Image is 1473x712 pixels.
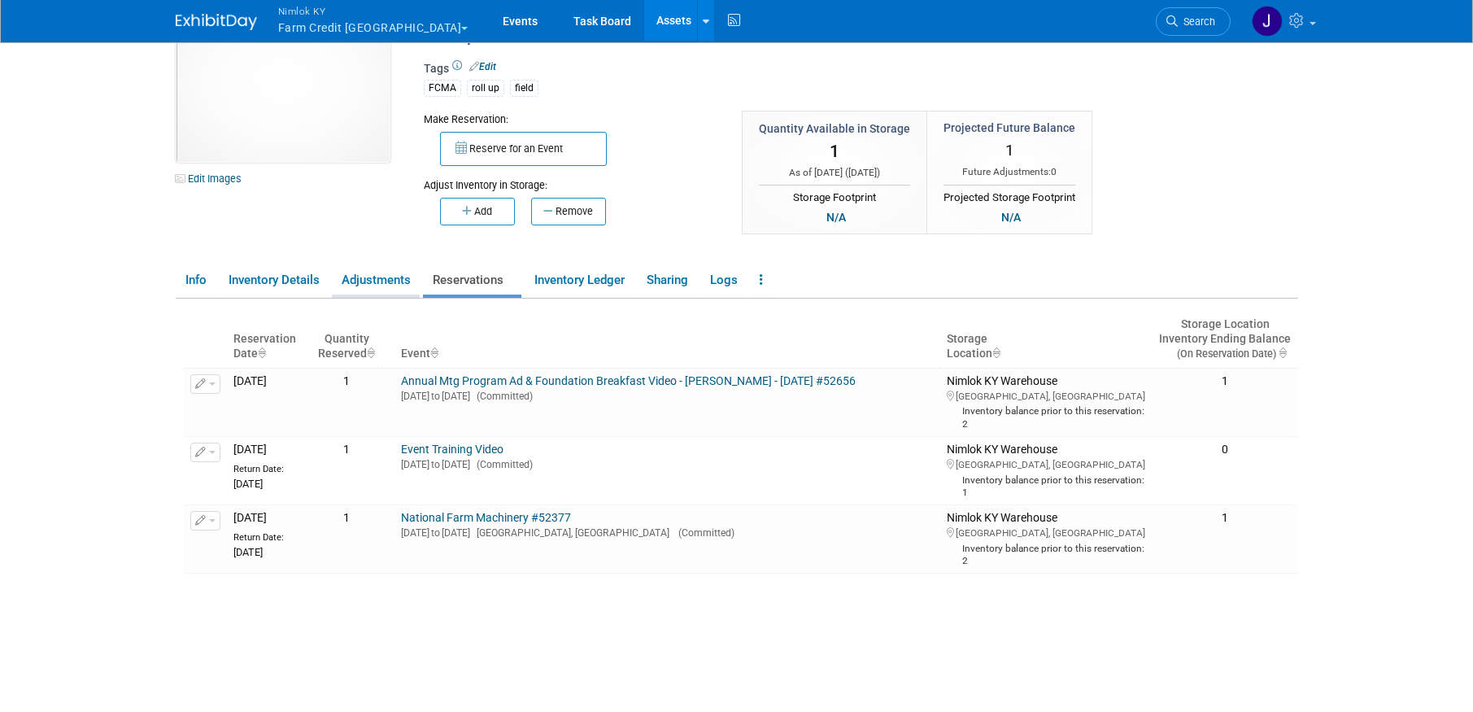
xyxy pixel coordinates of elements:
[940,311,1153,368] th: Storage Location : activate to sort column ascending
[401,511,571,524] a: National Farm Machinery #52377
[1153,311,1297,368] th: Storage LocationInventory Ending Balance (On Reservation Date) : activate to sort column ascending
[830,142,839,161] span: 1
[233,456,306,475] div: Return Date:
[233,476,306,491] div: [DATE]
[947,403,1146,430] div: Inventory balance prior to this reservation: 2
[700,266,747,295] a: Logs
[429,391,442,402] span: to
[1178,15,1215,28] span: Search
[821,208,851,226] div: N/A
[947,540,1146,567] div: Inventory balance prior to this reservation: 2
[227,436,312,505] td: [DATE]
[227,505,312,573] td: [DATE]
[401,388,934,403] div: [DATE] [DATE]
[312,505,381,573] td: 1
[424,111,718,127] div: Make Reservation:
[312,436,381,505] td: 1
[947,443,1146,499] div: Nimlok KY Warehouse
[227,311,312,368] th: ReservationDate : activate to sort column ascending
[1156,7,1231,36] a: Search
[233,544,306,559] div: [DATE]
[531,198,606,225] button: Remove
[759,166,910,180] div: As of [DATE] ( )
[312,311,381,368] th: Quantity&nbsp;&nbsp;&nbsp;Reserved : activate to sort column ascending
[944,120,1075,136] div: Projected Future Balance
[759,120,910,137] div: Quantity Available in Storage
[947,374,1146,430] div: Nimlok KY Warehouse
[401,525,934,539] div: [DATE] [DATE]
[332,266,420,295] a: Adjustments
[278,2,468,20] span: Nimlok KY
[401,443,503,456] a: Event Training Video
[996,208,1026,226] div: N/A
[947,456,1146,471] div: [GEOGRAPHIC_DATA], [GEOGRAPHIC_DATA]
[470,459,533,470] span: (Committed)
[401,456,934,471] div: [DATE] [DATE]
[1051,166,1057,177] span: 0
[176,14,257,30] img: ExhibitDay
[525,266,634,295] a: Inventory Ledger
[394,311,940,368] th: Event : activate to sort column ascending
[401,374,856,387] a: Annual Mtg Program Ad & Foundation Breakfast Video - [PERSON_NAME] - [DATE] #52656
[429,527,442,539] span: to
[1005,141,1014,159] span: 1
[467,80,504,97] div: roll up
[1159,511,1291,526] div: 1
[1163,347,1276,360] span: (On Reservation Date)
[510,80,538,97] div: field
[312,368,381,436] td: 1
[947,511,1146,567] div: Nimlok KY Warehouse
[424,60,1164,107] div: Tags
[947,472,1146,499] div: Inventory balance prior to this reservation: 1
[233,525,306,544] div: Return Date:
[637,266,697,295] a: Sharing
[227,368,312,436] td: [DATE]
[1159,374,1291,389] div: 1
[1159,443,1291,457] div: 0
[470,391,533,402] span: (Committed)
[947,525,1146,539] div: [GEOGRAPHIC_DATA], [GEOGRAPHIC_DATA]
[429,459,442,470] span: to
[423,266,521,295] a: Reservations
[219,266,329,295] a: Inventory Details
[759,185,910,206] div: Storage Footprint
[470,527,669,539] span: [GEOGRAPHIC_DATA], [GEOGRAPHIC_DATA]
[944,185,1075,206] div: Projected Storage Footprint
[848,167,877,178] span: [DATE]
[944,165,1075,179] div: Future Adjustments:
[424,80,461,97] div: FCMA
[469,61,496,72] a: Edit
[947,388,1146,403] div: [GEOGRAPHIC_DATA], [GEOGRAPHIC_DATA]
[176,266,216,295] a: Info
[440,132,607,166] button: Reserve for an Event
[176,168,248,189] a: Edit Images
[1252,6,1283,37] img: Jamie Dunn
[424,166,718,193] div: Adjust Inventory in Storage:
[440,198,515,225] button: Add
[672,527,734,539] span: (Committed)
